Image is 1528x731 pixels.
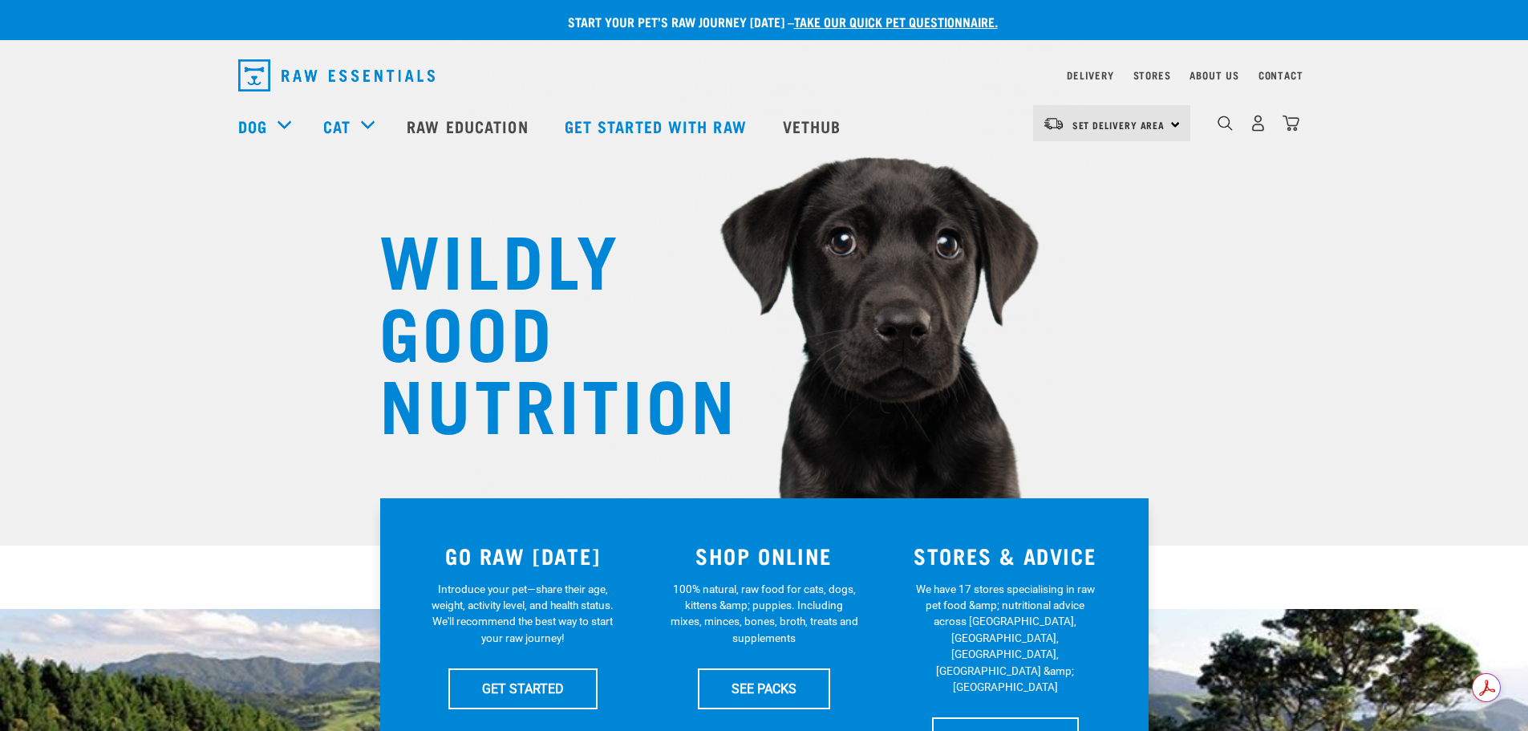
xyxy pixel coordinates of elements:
[1067,72,1113,78] a: Delivery
[653,543,875,568] h3: SHOP ONLINE
[794,18,998,25] a: take our quick pet questionnaire.
[698,668,830,709] a: SEE PACKS
[1133,72,1171,78] a: Stores
[428,581,617,647] p: Introduce your pet—share their age, weight, activity level, and health status. We'll recommend th...
[767,94,861,158] a: Vethub
[911,581,1100,696] p: We have 17 stores specialising in raw pet food &amp; nutritional advice across [GEOGRAPHIC_DATA],...
[894,543,1117,568] h3: STORES & ADVICE
[549,94,767,158] a: Get started with Raw
[238,59,435,91] img: Raw Essentials Logo
[1258,72,1303,78] a: Contact
[412,543,634,568] h3: GO RAW [DATE]
[323,114,351,138] a: Cat
[391,94,548,158] a: Raw Education
[1043,116,1064,131] img: van-moving.png
[448,668,598,709] a: GET STARTED
[379,221,700,437] h1: WILDLY GOOD NUTRITION
[225,53,1303,98] nav: dropdown navigation
[1218,116,1233,131] img: home-icon-1@2x.png
[238,114,267,138] a: Dog
[670,581,858,647] p: 100% natural, raw food for cats, dogs, kittens &amp; puppies. Including mixes, minces, bones, bro...
[1072,122,1165,128] span: Set Delivery Area
[1250,115,1267,132] img: user.png
[1190,72,1238,78] a: About Us
[1283,115,1299,132] img: home-icon@2x.png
